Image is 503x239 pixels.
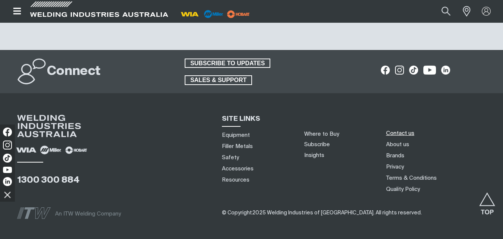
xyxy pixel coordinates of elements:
[222,176,249,184] a: Resources
[222,210,422,216] span: ​​​​​​​​​​​​​​​​​​ ​​​​​​
[222,165,254,173] a: Accessories
[3,177,12,186] img: LinkedIn
[386,129,414,137] a: Contact us
[1,188,14,201] img: hide socials
[386,174,437,182] a: Terms & Conditions
[383,128,500,195] nav: Footer
[17,176,80,185] a: 1300 300 884
[386,141,409,148] a: About us
[3,128,12,136] img: Facebook
[479,192,496,209] button: Scroll to top
[47,63,101,80] h2: Connect
[386,163,404,171] a: Privacy
[219,130,295,186] nav: Sitemap
[3,141,12,150] img: Instagram
[55,211,121,217] span: An ITW Welding Company
[222,116,260,122] span: SITE LINKS
[304,152,324,158] a: Insights
[222,154,239,161] a: Safety
[222,131,250,139] a: Equipment
[386,152,404,160] a: Brands
[225,11,252,17] a: miller
[304,131,339,137] a: Where to Buy
[185,75,251,85] span: SALES & SUPPORT
[424,3,459,20] input: Product name or item number...
[225,9,252,20] img: miller
[304,142,330,147] a: Subscribe
[433,3,459,20] button: Search products
[222,142,253,150] a: Filler Metals
[185,59,270,68] a: SUBSCRIBE TO UPDATES
[386,185,420,193] a: Quality Policy
[3,154,12,163] img: TikTok
[222,210,422,216] span: © Copyright 2025 Welding Industries of [GEOGRAPHIC_DATA] . All rights reserved.
[185,75,252,85] a: SALES & SUPPORT
[3,167,12,173] img: YouTube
